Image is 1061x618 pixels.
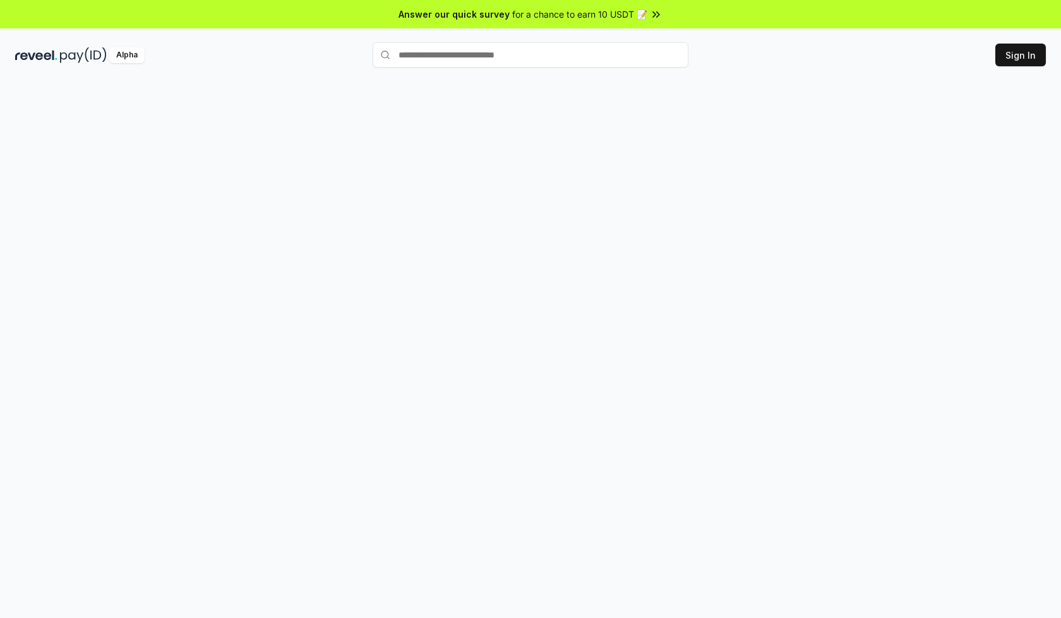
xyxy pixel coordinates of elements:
[15,47,57,63] img: reveel_dark
[109,47,145,63] div: Alpha
[995,44,1046,66] button: Sign In
[60,47,107,63] img: pay_id
[399,8,510,21] span: Answer our quick survey
[512,8,647,21] span: for a chance to earn 10 USDT 📝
